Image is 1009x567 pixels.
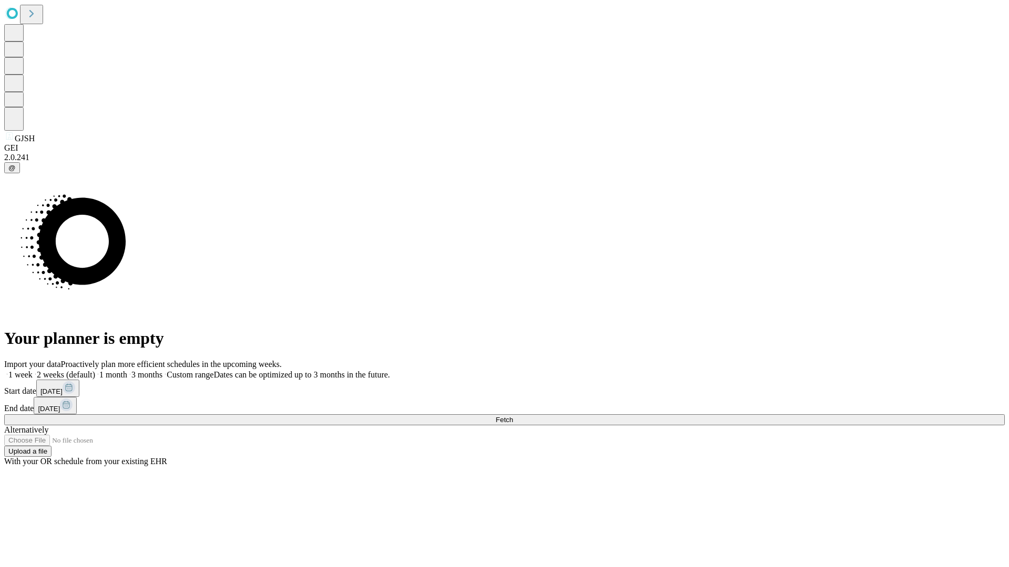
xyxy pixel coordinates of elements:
h1: Your planner is empty [4,329,1005,348]
span: Import your data [4,360,61,369]
span: GJSH [15,134,35,143]
span: 3 months [131,370,162,379]
span: 2 weeks (default) [37,370,95,379]
span: With your OR schedule from your existing EHR [4,457,167,466]
button: Fetch [4,414,1005,425]
span: @ [8,164,16,172]
div: 2.0.241 [4,153,1005,162]
span: Dates can be optimized up to 3 months in the future. [214,370,390,379]
button: [DATE] [34,397,77,414]
div: Start date [4,380,1005,397]
span: Proactively plan more efficient schedules in the upcoming weeks. [61,360,282,369]
div: GEI [4,143,1005,153]
span: [DATE] [40,387,63,395]
span: Custom range [167,370,213,379]
span: 1 month [99,370,127,379]
span: Fetch [496,416,513,424]
div: End date [4,397,1005,414]
button: Upload a file [4,446,52,457]
span: Alternatively [4,425,48,434]
span: 1 week [8,370,33,379]
button: @ [4,162,20,173]
span: [DATE] [38,405,60,413]
button: [DATE] [36,380,79,397]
